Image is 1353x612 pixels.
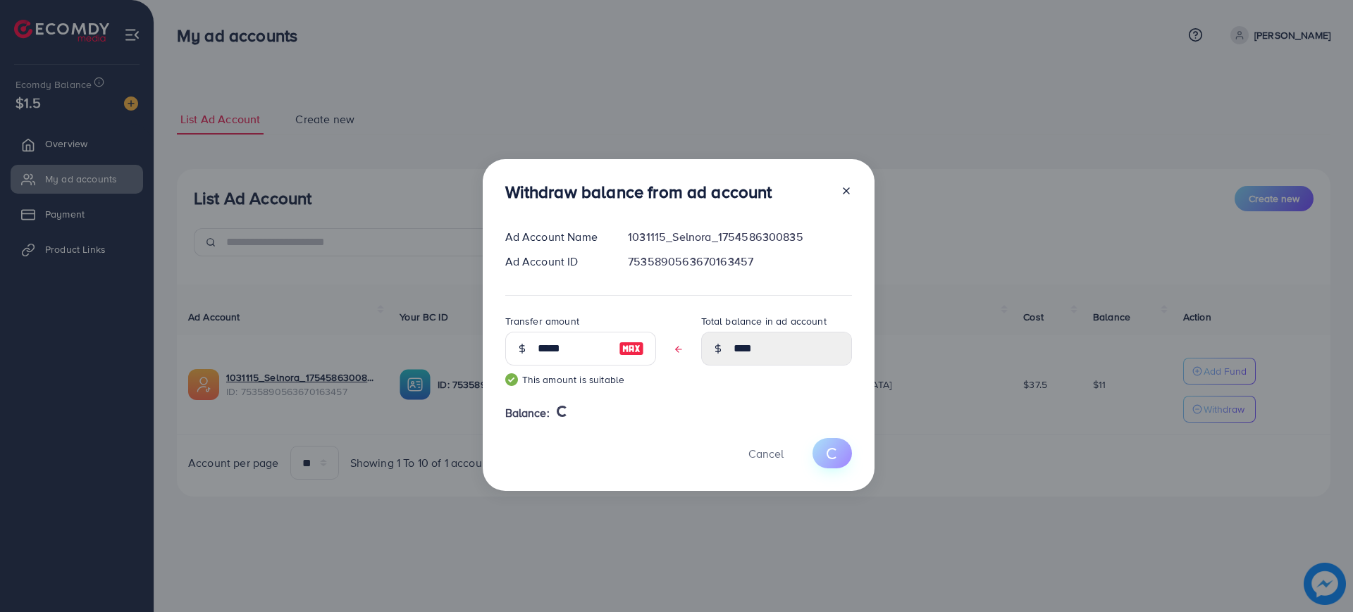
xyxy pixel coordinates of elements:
div: Ad Account Name [494,229,617,245]
small: This amount is suitable [505,373,656,387]
div: Ad Account ID [494,254,617,270]
img: image [619,340,644,357]
label: Total balance in ad account [701,314,827,328]
div: 1031115_Selnora_1754586300835 [617,229,863,245]
button: Cancel [731,438,801,468]
h3: Withdraw balance from ad account [505,182,772,202]
span: Balance: [505,405,550,421]
img: guide [505,373,518,386]
label: Transfer amount [505,314,579,328]
span: Cancel [748,446,784,461]
div: 7535890563670163457 [617,254,863,270]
